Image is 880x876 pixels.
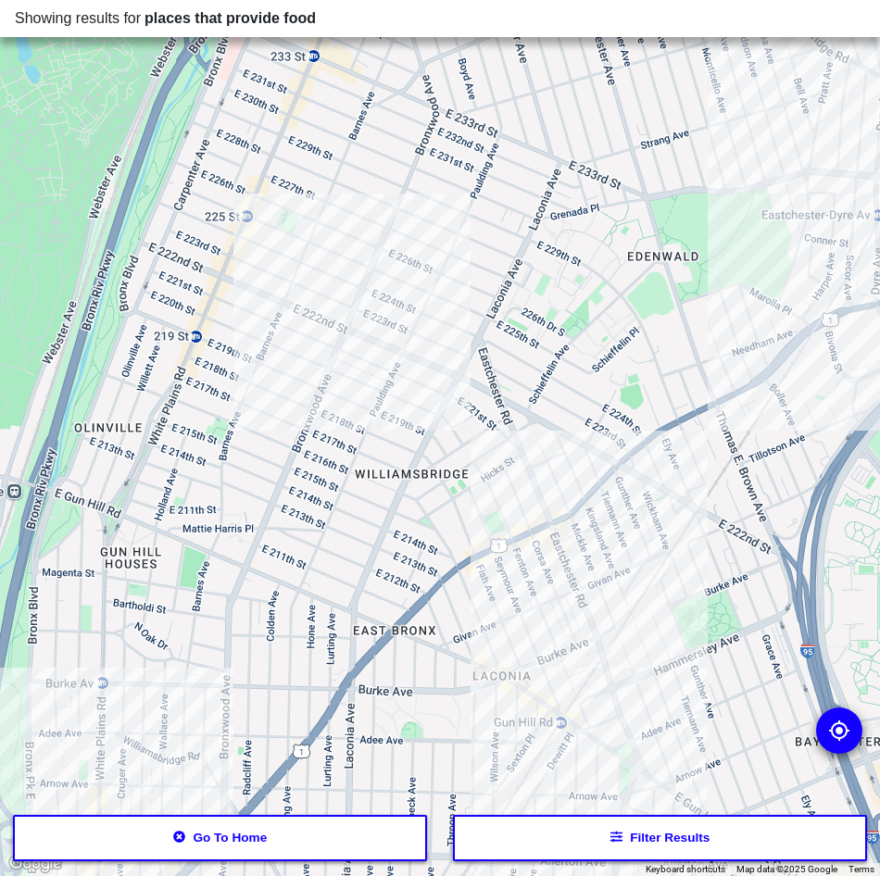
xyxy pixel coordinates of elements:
div: Showing results for [15,7,865,30]
span: places that provide food [145,10,316,26]
img: go to my location [828,720,850,742]
button: Keyboard shortcuts [646,863,725,876]
span: Map data ©2025 Google [736,864,837,874]
img: Google [5,852,66,876]
button: Filter results [453,815,867,861]
button: Go to home [13,815,427,861]
a: Open this area in Google Maps (opens a new window) [5,852,66,876]
a: Terms (opens in new tab) [849,864,874,874]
